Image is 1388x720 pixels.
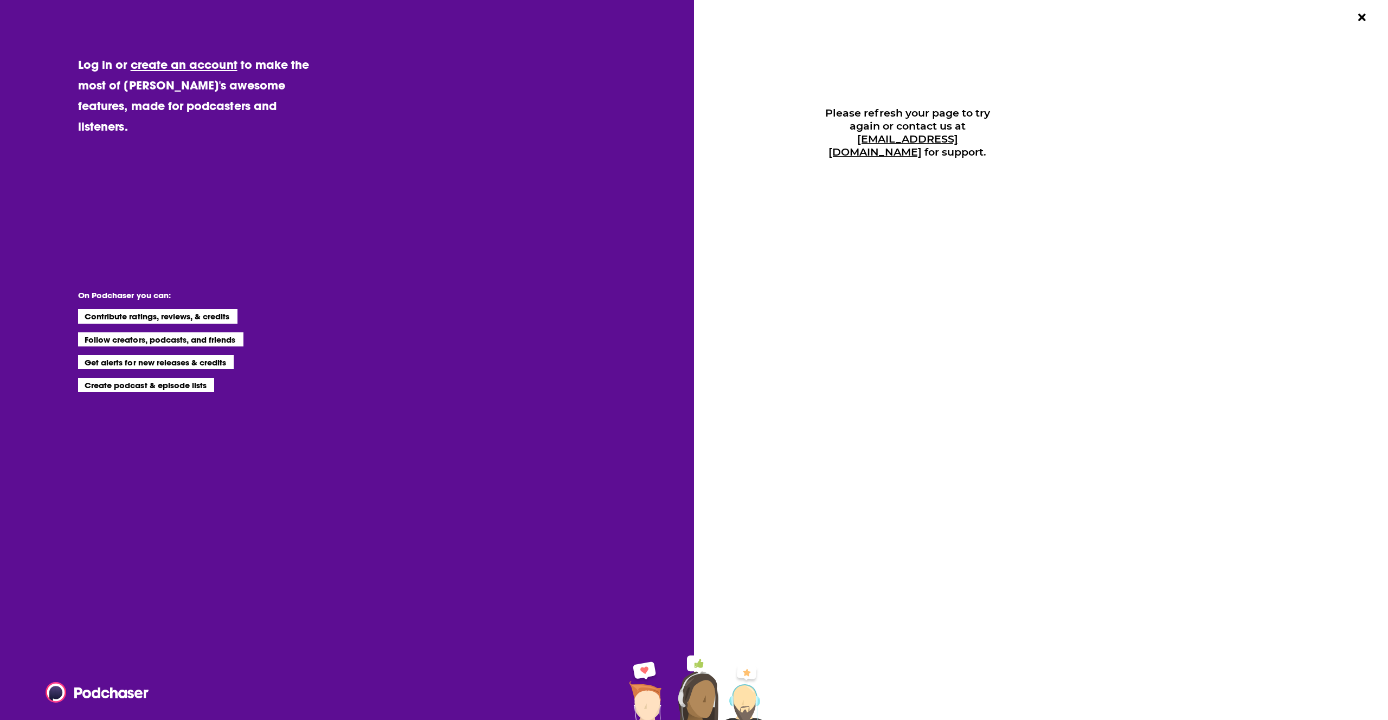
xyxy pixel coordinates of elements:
[1352,7,1372,28] button: Close Button
[46,682,150,703] img: Podchaser - Follow, Share and Rate Podcasts
[46,682,141,703] a: Podchaser - Follow, Share and Rate Podcasts
[78,290,295,300] li: On Podchaser you can:
[828,132,958,158] a: [EMAIL_ADDRESS][DOMAIN_NAME]
[78,332,243,346] li: Follow creators, podcasts, and friends
[812,106,1003,158] p: Please refresh your page to try again or contact us at for support.
[78,355,234,369] li: Get alerts for new releases & credits
[131,57,237,72] a: create an account
[78,309,237,323] li: Contribute ratings, reviews, & credits
[78,378,214,392] li: Create podcast & episode lists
